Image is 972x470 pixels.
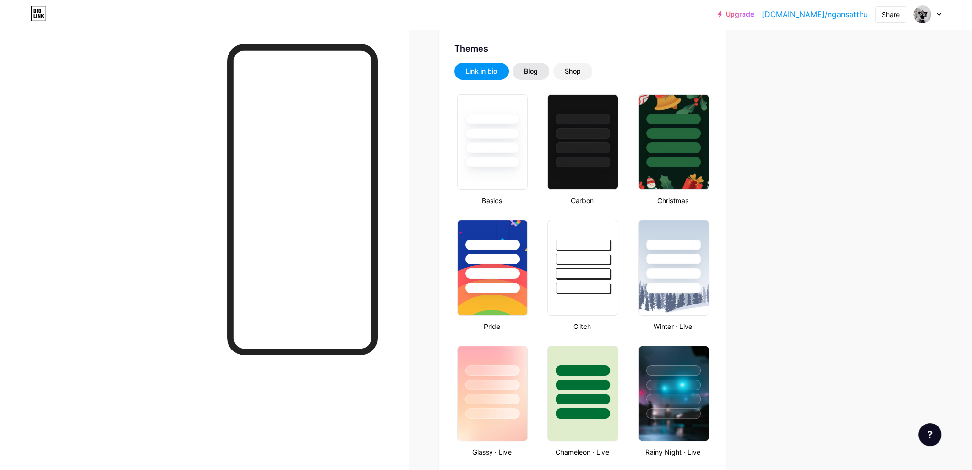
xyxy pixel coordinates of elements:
div: Basics [454,196,529,206]
a: [DOMAIN_NAME]/ngansatthu [762,9,868,20]
img: ngansatthu [913,5,931,23]
div: Glitch [545,321,620,331]
div: Link in bio [466,66,497,76]
a: Upgrade [718,11,754,18]
div: Rainy Night · Live [635,447,710,457]
div: Winter · Live [635,321,710,331]
div: Pride [454,321,529,331]
div: Share [882,10,900,20]
div: Blog [524,66,538,76]
div: Chameleon · Live [545,447,620,457]
div: Themes [454,42,710,55]
div: Shop [565,66,581,76]
div: Christmas [635,196,710,206]
div: Carbon [545,196,620,206]
div: Glassy · Live [454,447,529,457]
